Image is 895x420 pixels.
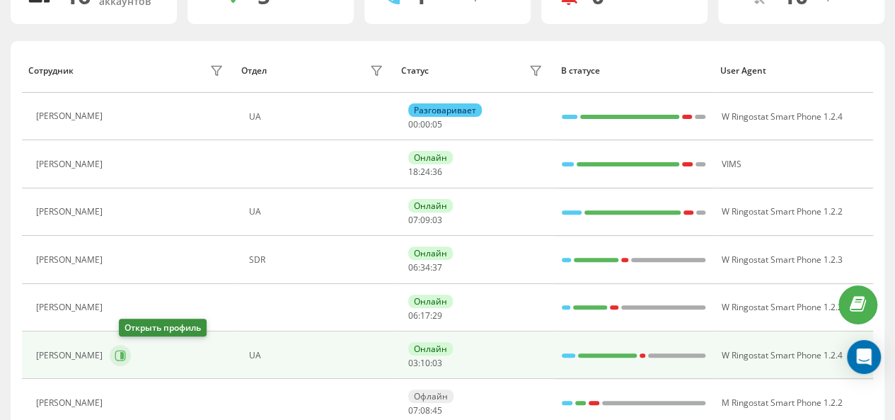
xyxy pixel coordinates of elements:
div: [PERSON_NAME] [36,111,106,121]
span: 08 [420,404,430,416]
div: Разговаривает [408,103,482,117]
span: 34 [420,261,430,273]
div: [PERSON_NAME] [36,398,106,408]
span: 18 [408,166,418,178]
span: M Ringostat Smart Phone 1.2.2 [721,397,842,409]
span: 45 [432,404,442,416]
div: : : [408,167,442,177]
div: : : [408,358,442,368]
span: 03 [432,357,442,369]
div: Статус [401,66,429,76]
span: 24 [420,166,430,178]
span: 37 [432,261,442,273]
div: Онлайн [408,295,453,308]
div: : : [408,311,442,321]
span: 07 [408,214,418,226]
div: Сотрудник [28,66,74,76]
span: 10 [420,357,430,369]
div: В статусе [560,66,707,76]
div: Открыть профиль [119,319,207,336]
div: : : [408,406,442,416]
div: Онлайн [408,151,453,164]
div: [PERSON_NAME] [36,207,106,217]
span: 29 [432,310,442,322]
div: : : [408,263,442,273]
div: UA [249,207,387,217]
span: 06 [408,261,418,273]
span: 00 [408,118,418,130]
div: UA [249,112,387,122]
span: W Ringostat Smart Phone 1.2.3 [721,254,842,266]
div: Open Intercom Messenger [847,340,881,374]
div: [PERSON_NAME] [36,302,106,312]
div: SDR [249,255,387,265]
span: 03 [432,214,442,226]
div: : : [408,120,442,130]
div: Онлайн [408,199,453,212]
span: 36 [432,166,442,178]
span: 17 [420,310,430,322]
span: 03 [408,357,418,369]
span: 06 [408,310,418,322]
span: 09 [420,214,430,226]
div: Офлайн [408,390,454,403]
span: W Ringostat Smart Phone 1.2.2 [721,301,842,313]
div: User Agent [720,66,867,76]
div: [PERSON_NAME] [36,351,106,361]
div: Онлайн [408,246,453,260]
div: UA [249,351,387,361]
span: 00 [420,118,430,130]
span: W Ringostat Smart Phone 1.2.4 [721,349,842,361]
span: 07 [408,404,418,416]
div: Онлайн [408,342,453,356]
span: W Ringostat Smart Phone 1.2.4 [721,110,842,123]
div: : : [408,215,442,225]
div: [PERSON_NAME] [36,255,106,265]
span: VIMS [721,158,741,170]
div: [PERSON_NAME] [36,159,106,169]
div: Отдел [241,66,267,76]
span: W Ringostat Smart Phone 1.2.2 [721,205,842,217]
span: 05 [432,118,442,130]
